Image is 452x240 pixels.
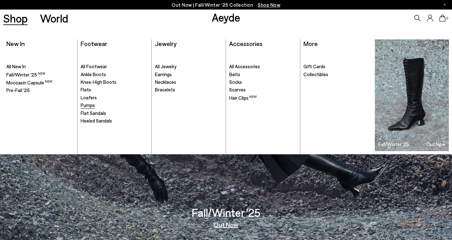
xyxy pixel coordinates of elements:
[81,110,106,116] span: Flat Sandals
[6,63,26,69] span: All New In
[81,95,148,101] a: Loafers
[229,95,257,101] span: Hair Clips
[6,40,25,47] a: New In
[378,142,409,147] h3: Fall/Winter '25
[426,142,445,147] h3: Out Now
[303,63,325,69] span: Gift Cards
[303,63,371,70] a: Gift Cards
[303,40,318,47] a: More
[81,40,107,47] a: Footwear
[40,13,68,24] a: World
[229,95,297,101] a: Hair Clips
[229,87,246,92] span: Scarves
[6,63,74,70] a: All New In
[229,79,297,85] a: Socks
[6,71,74,78] a: Fall/Winter '25
[81,79,148,85] a: Knee-High Boots
[3,13,28,24] a: Shop
[81,95,97,100] span: Loafers
[81,71,148,78] a: Ankle Boots
[229,63,260,69] span: All Accessories
[81,87,91,92] span: Flats
[212,10,240,24] a: Aeyde
[375,39,449,151] img: Group_1295_900x.jpg
[155,79,176,85] span: Necklaces
[6,87,74,94] a: Pre-Fall '25
[155,87,223,93] a: Bracelets
[155,40,176,47] a: Jewelry
[229,87,297,93] a: Scarves
[6,79,74,86] a: Moccasin Capsule
[81,87,148,93] a: Flats
[155,79,223,85] a: Necklaces
[229,71,240,77] span: Belts
[81,71,106,77] span: Ankle Boots
[81,118,112,123] span: Heeled Sandals
[155,63,176,69] span: All Jewelry
[81,79,116,85] span: Knee-High Boots
[303,71,328,77] span: Collectibles
[81,118,148,124] a: Heeled Sandals
[155,63,223,70] a: All Jewelry
[229,71,297,78] a: Belts
[375,39,449,151] a: Fall/Winter '25 Out Now
[6,80,52,85] span: Moccasin Capsule
[446,17,449,20] span: 0
[6,72,45,77] span: Fall/Winter '25
[81,63,148,70] a: All Footwear
[81,102,95,108] span: Pumps
[155,87,175,92] span: Bracelets
[229,40,263,47] a: Accessories
[258,2,280,8] span: Navigate to /collections/new-in
[214,221,238,228] a: Out Now
[172,1,280,9] p: Out Now | Fall/Winter ‘25 Collection
[439,15,446,22] a: 0
[155,71,223,78] a: Earrings
[81,63,107,69] span: All Footwear
[81,110,148,117] a: Flat Sandals
[303,71,371,78] a: Collectibles
[81,102,148,109] a: Pumps
[229,79,242,85] span: Socks
[229,63,297,70] a: All Accessories
[6,87,30,93] span: Pre-Fall '25
[192,207,261,218] h3: Fall/Winter '25
[155,71,172,77] span: Earrings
